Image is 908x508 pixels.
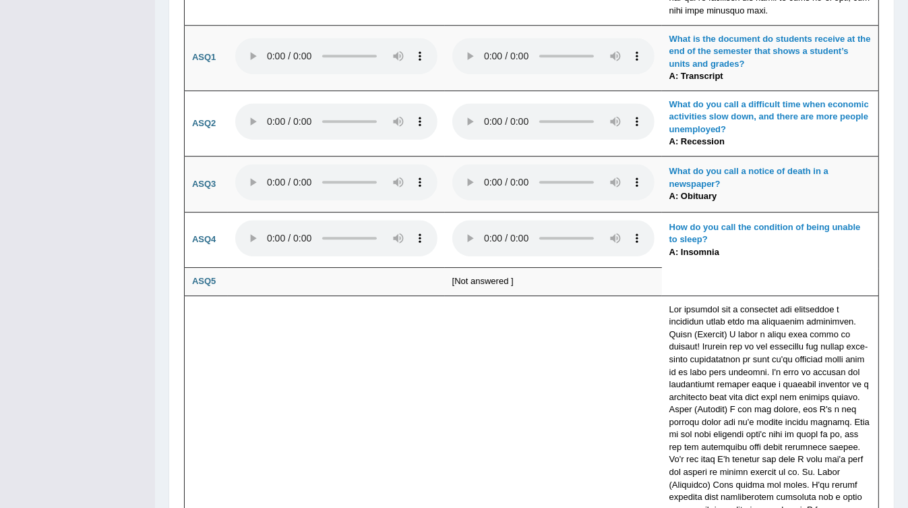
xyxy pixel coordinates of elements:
[192,276,216,286] b: ASQ5
[669,247,719,257] b: A: Insomnia
[192,52,216,62] b: ASQ1
[445,268,662,296] td: [Not answered ]
[192,234,216,244] b: ASQ4
[669,71,723,81] b: A: Transcript
[192,118,216,128] b: ASQ2
[669,222,861,245] b: How do you call the condition of being unable to sleep?
[669,191,717,201] b: A: Obituary
[669,166,828,189] b: What do you call a notice of death in a newspaper?
[669,99,869,134] b: What do you call a difficult time when economic activities slow down, and there are more people u...
[192,179,216,189] b: ASQ3
[669,136,725,146] b: A: Recession
[669,34,871,69] b: What is the document do students receive at the end of the semester that shows a student’s units ...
